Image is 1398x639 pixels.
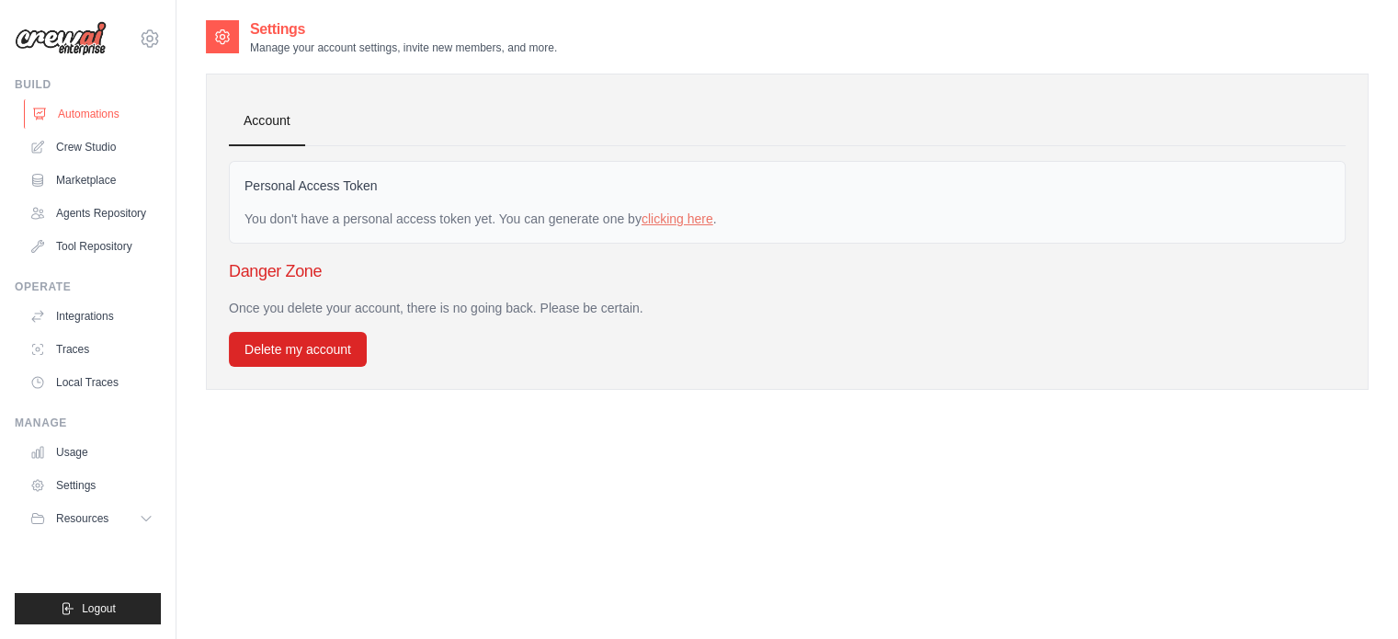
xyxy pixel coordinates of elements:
[22,438,161,467] a: Usage
[15,593,161,624] button: Logout
[56,511,108,526] span: Resources
[642,211,713,226] a: clicking here
[244,177,378,195] label: Personal Access Token
[250,18,557,40] h2: Settings
[15,77,161,92] div: Build
[22,199,161,228] a: Agents Repository
[229,332,367,367] button: Delete my account
[22,504,161,533] button: Resources
[229,97,305,146] a: Account
[15,21,107,56] img: Logo
[250,40,557,55] p: Manage your account settings, invite new members, and more.
[22,471,161,500] a: Settings
[22,165,161,195] a: Marketplace
[22,232,161,261] a: Tool Repository
[22,302,161,331] a: Integrations
[229,258,1346,284] h3: Danger Zone
[22,132,161,162] a: Crew Studio
[22,368,161,397] a: Local Traces
[82,601,116,616] span: Logout
[244,210,1330,228] div: You don't have a personal access token yet. You can generate one by .
[24,99,163,129] a: Automations
[229,299,1346,317] p: Once you delete your account, there is no going back. Please be certain.
[22,335,161,364] a: Traces
[15,280,161,294] div: Operate
[15,416,161,430] div: Manage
